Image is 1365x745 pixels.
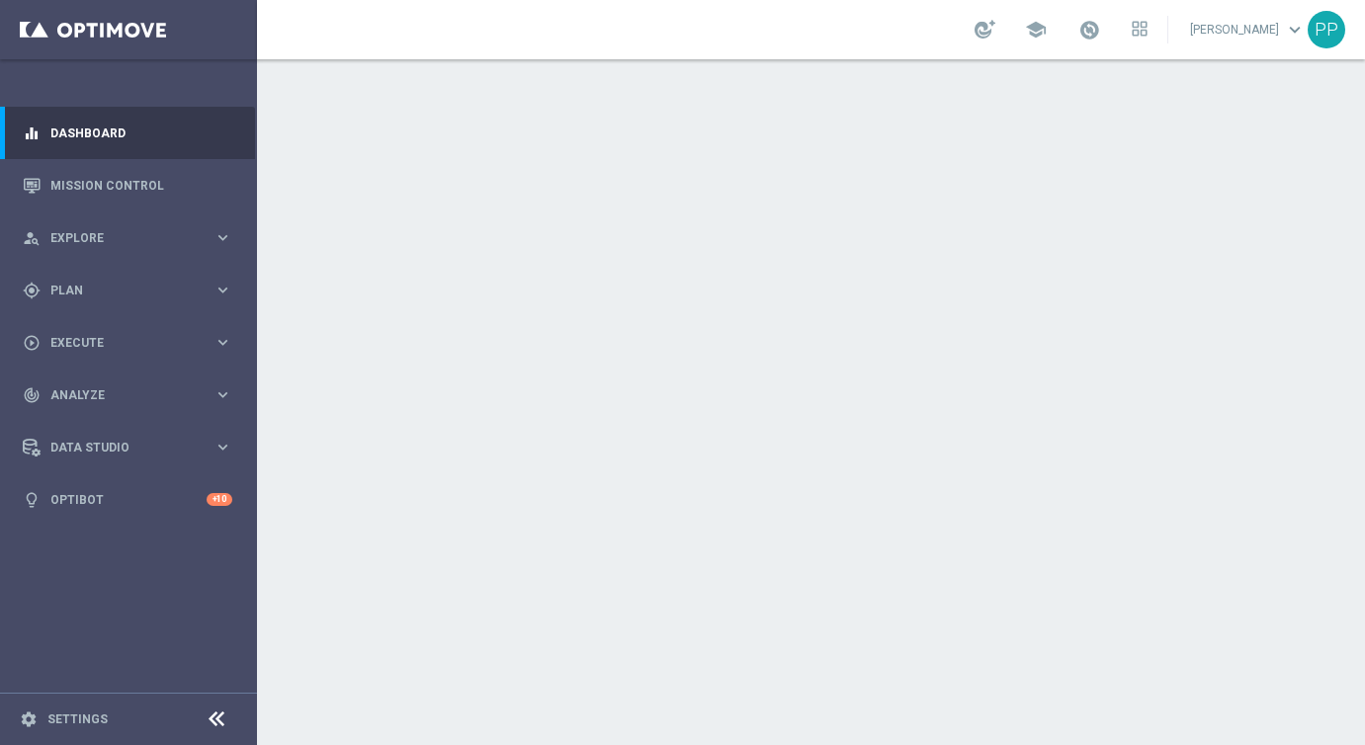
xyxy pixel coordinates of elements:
[23,386,213,404] div: Analyze
[22,125,233,141] button: equalizer Dashboard
[23,229,213,247] div: Explore
[22,387,233,403] button: track_changes Analyze keyboard_arrow_right
[23,159,232,211] div: Mission Control
[213,228,232,247] i: keyboard_arrow_right
[22,335,233,351] button: play_circle_outline Execute keyboard_arrow_right
[213,333,232,352] i: keyboard_arrow_right
[50,337,213,349] span: Execute
[50,285,213,296] span: Plan
[213,281,232,299] i: keyboard_arrow_right
[23,282,213,299] div: Plan
[22,492,233,508] button: lightbulb Optibot +10
[1188,15,1308,44] a: [PERSON_NAME]keyboard_arrow_down
[207,493,232,506] div: +10
[23,124,41,142] i: equalizer
[22,178,233,194] button: Mission Control
[23,107,232,159] div: Dashboard
[23,439,213,456] div: Data Studio
[23,229,41,247] i: person_search
[22,230,233,246] button: person_search Explore keyboard_arrow_right
[23,282,41,299] i: gps_fixed
[20,710,38,728] i: settings
[50,473,207,526] a: Optibot
[1025,19,1047,41] span: school
[50,442,213,454] span: Data Studio
[23,334,213,352] div: Execute
[213,438,232,456] i: keyboard_arrow_right
[22,283,233,298] button: gps_fixed Plan keyboard_arrow_right
[23,491,41,509] i: lightbulb
[23,334,41,352] i: play_circle_outline
[1284,19,1306,41] span: keyboard_arrow_down
[47,713,108,725] a: Settings
[50,232,213,244] span: Explore
[23,473,232,526] div: Optibot
[22,440,233,455] button: Data Studio keyboard_arrow_right
[213,385,232,404] i: keyboard_arrow_right
[1308,11,1345,48] div: PP
[23,386,41,404] i: track_changes
[50,107,232,159] a: Dashboard
[50,389,213,401] span: Analyze
[50,159,232,211] a: Mission Control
